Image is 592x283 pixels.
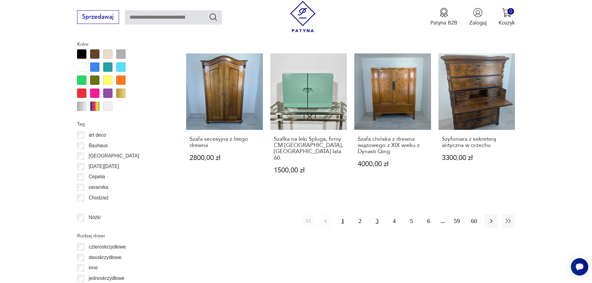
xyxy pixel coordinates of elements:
[430,8,457,26] a: Ikona medaluPatyna B2B
[502,8,512,17] img: Ikona koszyka
[358,136,428,155] h3: Szafa chińska z drewna wiązowego z XIX wieku z Dynasti Qing
[89,264,98,272] p: inne
[507,8,514,15] div: 0
[89,194,109,202] p: Chodzież
[354,53,431,188] a: Szafa chińska z drewna wiązowego z XIX wieku z Dynasti QingSzafa chińska z drewna wiązowego z XIX...
[89,152,139,160] p: [GEOGRAPHIC_DATA]
[388,214,401,228] button: 4
[274,167,344,174] p: 1500,00 zł
[190,136,259,149] h3: Szafa secesyjna z litego drewna
[270,53,347,188] a: Szafka na leki Spluga, firmy CM Torino, Italy lata 60.Szafka na leki Spluga, firmy CM [GEOGRAPHIC...
[498,19,515,26] p: Koszyk
[450,214,464,228] button: 59
[89,253,122,262] p: dwuskrzydłowe
[469,19,487,26] p: Zaloguj
[77,40,168,48] p: Kolor
[442,136,512,149] h3: Szyfoniara z sekreterą antyczna w orzechu
[442,155,512,161] p: 3300,00 zł
[358,161,428,167] p: 4000,00 zł
[439,8,449,17] img: Ikona medalu
[571,258,588,276] iframe: Smartsupp widget button
[77,10,119,24] button: Sprzedawaj
[353,214,367,228] button: 2
[89,162,119,171] p: [DATE][DATE]
[438,53,515,188] a: Szyfoniara z sekreterą antyczna w orzechuSzyfoniara z sekreterą antyczna w orzechu3300,00 zł
[77,15,119,20] a: Sprzedawaj
[89,173,105,181] p: Cepelia
[77,232,168,240] p: Rodzaj drzwi
[89,183,108,191] p: ceramika
[422,214,435,228] button: 6
[89,131,106,139] p: art deco
[77,120,168,128] p: Tag
[89,204,107,212] p: Ćmielów
[89,213,101,221] p: Nóżki
[430,8,457,26] button: Patyna B2B
[430,19,457,26] p: Patyna B2B
[405,214,418,228] button: 5
[190,155,259,161] p: 2800,00 zł
[186,53,263,188] a: Szafa secesyjna z litego drewnaSzafa secesyjna z litego drewna2800,00 zł
[287,1,319,32] img: Patyna - sklep z meblami i dekoracjami vintage
[370,214,384,228] button: 3
[89,274,124,282] p: jednoskrzydłowe
[274,136,344,162] h3: Szafka na leki Spluga, firmy CM [GEOGRAPHIC_DATA], [GEOGRAPHIC_DATA] lata 60.
[498,8,515,26] button: 0Koszyk
[467,214,481,228] button: 60
[469,8,487,26] button: Zaloguj
[209,12,218,21] button: Szukaj
[89,142,108,150] p: Bauhaus
[89,243,126,251] p: czteroskrzydłowe
[473,8,483,17] img: Ikonka użytkownika
[336,214,349,228] button: 1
